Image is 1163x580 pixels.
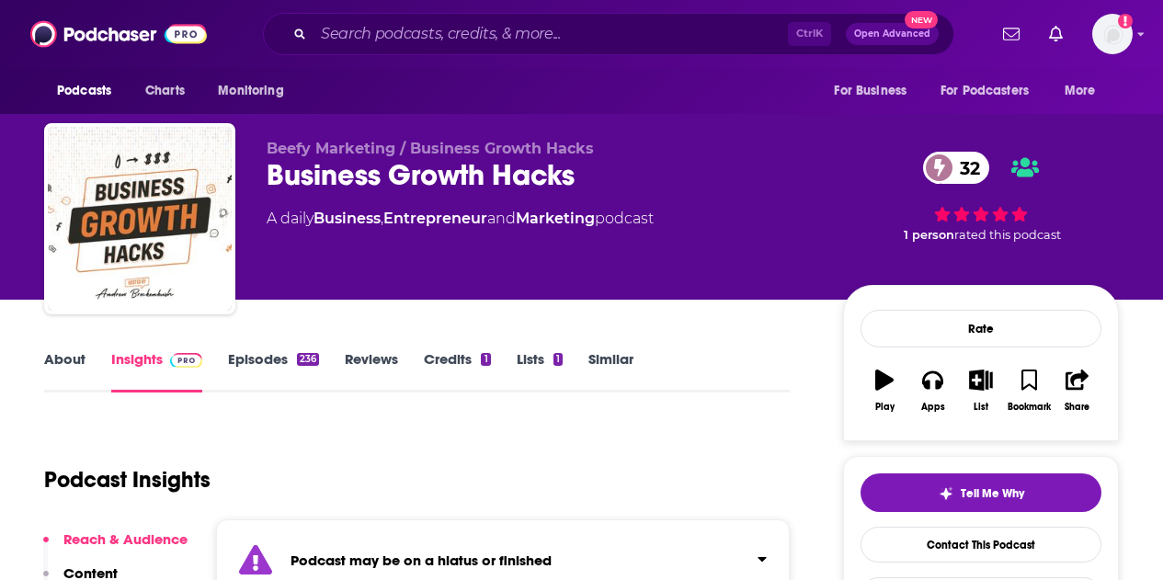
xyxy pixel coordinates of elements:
[1092,14,1133,54] button: Show profile menu
[314,210,381,227] a: Business
[941,78,1029,104] span: For Podcasters
[48,127,232,311] img: Business Growth Hacks
[145,78,185,104] span: Charts
[834,78,906,104] span: For Business
[1092,14,1133,54] span: Logged in as Marketing09
[941,152,989,184] span: 32
[424,350,490,392] a: Credits1
[1065,78,1096,104] span: More
[861,310,1101,347] div: Rate
[63,530,188,548] p: Reach & Audience
[923,152,989,184] a: 32
[218,78,283,104] span: Monitoring
[487,210,516,227] span: and
[383,210,487,227] a: Entrepreneur
[846,23,939,45] button: Open AdvancedNew
[788,22,831,46] span: Ctrl K
[1005,358,1053,424] button: Bookmark
[921,402,945,413] div: Apps
[44,350,86,392] a: About
[905,11,938,28] span: New
[904,228,954,242] span: 1 person
[111,350,202,392] a: InsightsPodchaser Pro
[381,210,383,227] span: ,
[228,350,319,392] a: Episodes236
[1052,74,1119,108] button: open menu
[314,19,788,49] input: Search podcasts, credits, & more...
[954,228,1061,242] span: rated this podcast
[267,208,654,230] div: A daily podcast
[267,140,594,157] span: Beefy Marketing / Business Growth Hacks
[854,29,930,39] span: Open Advanced
[44,74,135,108] button: open menu
[553,353,563,366] div: 1
[821,74,929,108] button: open menu
[481,353,490,366] div: 1
[1092,14,1133,54] img: User Profile
[43,530,188,564] button: Reach & Audience
[297,353,319,366] div: 236
[345,350,398,392] a: Reviews
[517,350,563,392] a: Lists1
[875,402,895,413] div: Play
[908,358,956,424] button: Apps
[929,74,1055,108] button: open menu
[205,74,307,108] button: open menu
[1042,18,1070,50] a: Show notifications dropdown
[1008,402,1051,413] div: Bookmark
[170,353,202,368] img: Podchaser Pro
[44,466,211,494] h1: Podcast Insights
[861,358,908,424] button: Play
[291,552,552,569] strong: Podcast may be on a hiatus or finished
[861,473,1101,512] button: tell me why sparkleTell Me Why
[30,17,207,51] img: Podchaser - Follow, Share and Rate Podcasts
[1065,402,1089,413] div: Share
[861,527,1101,563] a: Contact This Podcast
[996,18,1027,50] a: Show notifications dropdown
[843,140,1119,254] div: 32 1 personrated this podcast
[57,78,111,104] span: Podcasts
[588,350,633,392] a: Similar
[516,210,595,227] a: Marketing
[133,74,196,108] a: Charts
[957,358,1005,424] button: List
[1118,14,1133,28] svg: Add a profile image
[1054,358,1101,424] button: Share
[263,13,954,55] div: Search podcasts, credits, & more...
[974,402,988,413] div: List
[939,486,953,501] img: tell me why sparkle
[961,486,1024,501] span: Tell Me Why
